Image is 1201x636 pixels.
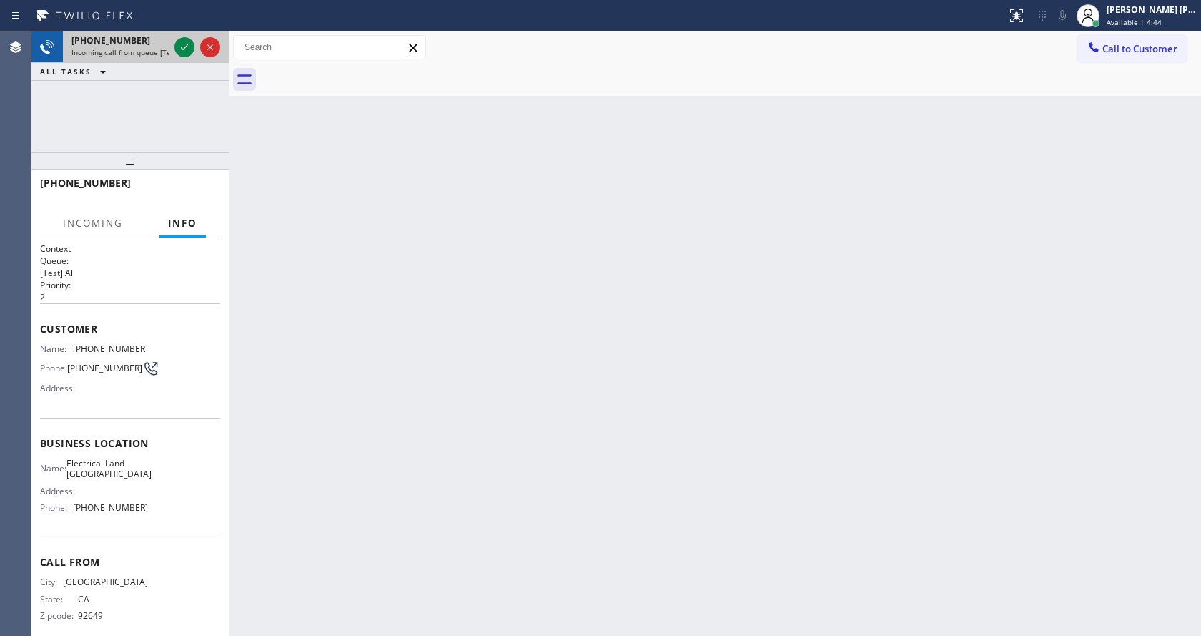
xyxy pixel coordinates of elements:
[63,217,123,230] span: Incoming
[63,577,148,587] span: [GEOGRAPHIC_DATA]
[67,363,142,373] span: [PHONE_NUMBER]
[71,34,150,47] span: [PHONE_NUMBER]
[1107,4,1197,16] div: [PERSON_NAME] [PERSON_NAME]
[1107,17,1162,27] span: Available | 4:44
[200,37,220,57] button: Reject
[40,243,220,255] h1: Context
[71,47,190,57] span: Incoming call from queue [Test] All
[40,279,220,291] h2: Priority:
[78,594,149,605] span: CA
[40,267,220,279] p: [Test] All
[40,502,73,513] span: Phone:
[234,36,425,59] input: Search
[40,363,67,373] span: Phone:
[40,436,220,450] span: Business location
[159,210,206,238] button: Info
[40,610,78,621] span: Zipcode:
[40,67,92,77] span: ALL TASKS
[168,217,197,230] span: Info
[40,555,220,569] span: Call From
[40,291,220,303] p: 2
[40,594,78,605] span: State:
[1052,6,1072,26] button: Mute
[40,176,131,190] span: [PHONE_NUMBER]
[40,322,220,336] span: Customer
[1102,42,1177,55] span: Call to Customer
[73,343,148,354] span: [PHONE_NUMBER]
[40,383,78,393] span: Address:
[40,577,63,587] span: City:
[40,463,66,474] span: Name:
[40,486,78,496] span: Address:
[78,610,149,621] span: 92649
[54,210,132,238] button: Incoming
[66,458,152,480] span: Electrical Land [GEOGRAPHIC_DATA]
[1077,35,1187,62] button: Call to Customer
[73,502,148,513] span: [PHONE_NUMBER]
[40,343,73,354] span: Name:
[31,63,120,80] button: ALL TASKS
[40,255,220,267] h2: Queue:
[174,37,194,57] button: Accept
